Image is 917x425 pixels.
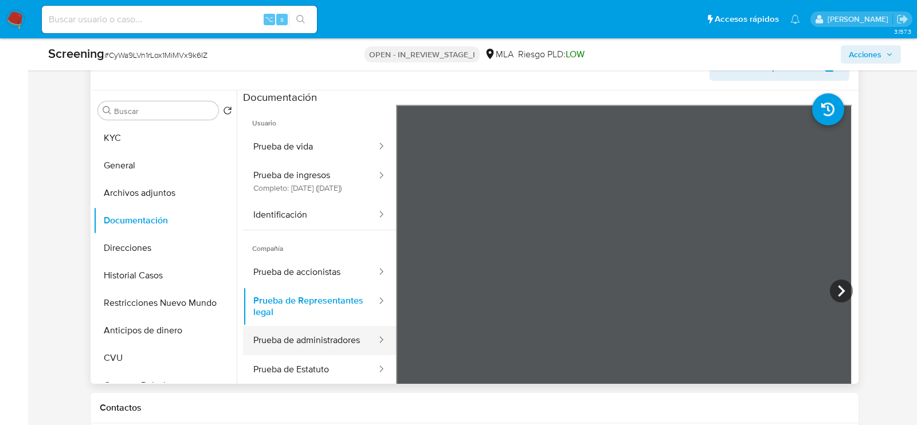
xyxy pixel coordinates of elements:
span: s [280,14,284,25]
b: Screening [48,44,104,62]
a: Salir [896,13,908,25]
button: Anticipos de dinero [93,317,237,344]
button: search-icon [289,11,312,27]
button: Archivos adjuntos [93,179,237,207]
button: Direcciones [93,234,237,262]
button: Buscar [103,106,112,115]
span: 3.157.3 [894,27,911,36]
span: # CyWa9LVn1rLox1MiMVx9k6IZ [104,49,207,61]
button: Historial Casos [93,262,237,289]
h1: Contactos [100,402,849,414]
input: Buscar [114,106,214,116]
span: Riesgo PLD: [518,48,585,61]
button: Acciones [841,45,901,64]
p: OPEN - IN_REVIEW_STAGE_I [365,46,480,62]
button: General [93,152,237,179]
button: CVU [93,344,237,372]
button: KYC [93,124,237,152]
input: Buscar usuario o caso... [42,12,317,27]
span: Acciones [849,45,881,64]
a: Notificaciones [790,14,800,24]
span: Accesos rápidos [715,13,779,25]
span: ⌥ [265,14,273,25]
span: LOW [566,48,585,61]
p: lourdes.morinigo@mercadolibre.com [828,14,892,25]
button: Volver al orden por defecto [223,106,232,119]
h1: Información de Usuario [100,61,196,73]
button: Restricciones Nuevo Mundo [93,289,237,317]
button: Documentación [93,207,237,234]
div: MLA [484,48,514,61]
button: Cruces y Relaciones [93,372,237,399]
